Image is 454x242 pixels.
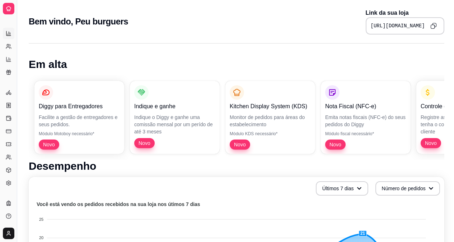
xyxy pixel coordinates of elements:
[39,131,120,137] p: Módulo Motoboy necessário*
[34,81,124,154] button: Diggy para EntregadoresFacilite a gestão de entregadores e seus pedidos.Módulo Motoboy necessário...
[371,22,425,29] pre: [URL][DOMAIN_NAME]
[321,81,411,154] button: Nota Fiscal (NFC-e)Emita notas fiscais (NFC-e) do seus pedidos do DiggyMódulo fiscal necessário*Novo
[428,20,439,32] button: Copy to clipboard
[37,201,200,207] text: Você está vendo os pedidos recebidos na sua loja nos útimos 7 dias
[29,58,444,71] h1: Em alta
[130,81,220,154] button: Indique e ganheIndique o Diggy e ganhe uma comissão mensal por um perído de até 3 mesesNovo
[230,114,311,128] p: Monitor de pedidos para áreas do estabelecimento
[39,236,43,240] tspan: 20
[136,140,153,147] span: Novo
[366,9,444,17] p: Link da sua loja
[230,102,311,111] p: Kitchen Display System (KDS)
[39,114,120,128] p: Facilite a gestão de entregadores e seus pedidos.
[225,81,315,154] button: Kitchen Display System (KDS)Monitor de pedidos para áreas do estabelecimentoMódulo KDS necessário...
[422,140,440,147] span: Novo
[230,131,311,137] p: Módulo KDS necessário*
[327,141,344,148] span: Novo
[316,181,368,196] button: Últimos 7 dias
[29,160,444,173] h1: Desempenho
[40,141,58,148] span: Novo
[375,181,440,196] button: Número de pedidos
[39,102,120,111] p: Diggy para Entregadores
[134,102,215,111] p: Indique e ganhe
[134,114,215,135] p: Indique o Diggy e ganhe uma comissão mensal por um perído de até 3 meses
[325,102,406,111] p: Nota Fiscal (NFC-e)
[39,217,43,222] tspan: 25
[325,114,406,128] p: Emita notas fiscais (NFC-e) do seus pedidos do Diggy
[231,141,249,148] span: Novo
[325,131,406,137] p: Módulo fiscal necessário*
[29,16,128,27] h2: Bem vindo, Peu burguers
